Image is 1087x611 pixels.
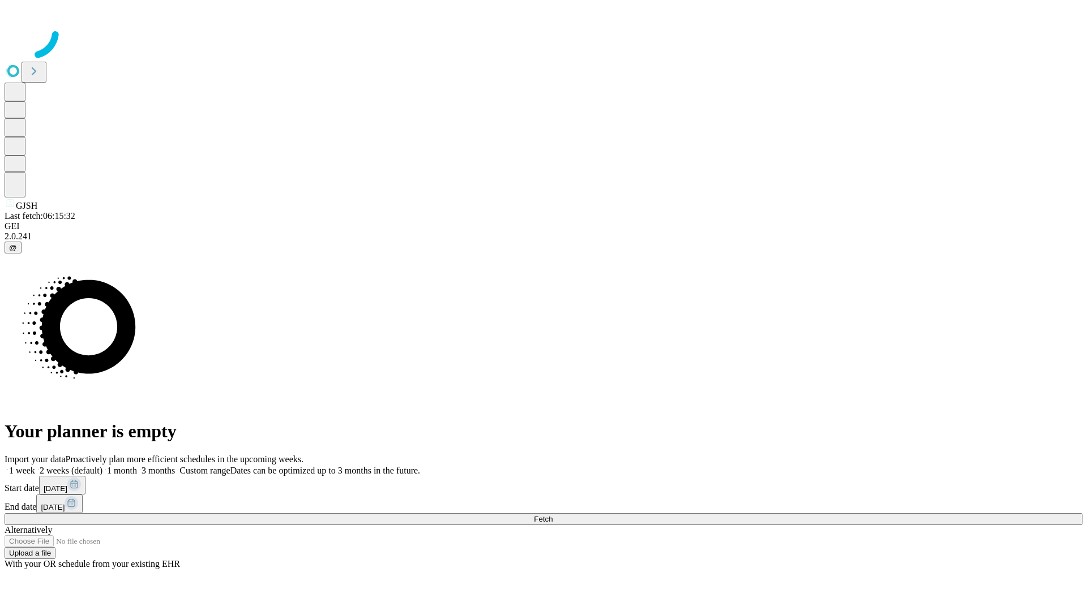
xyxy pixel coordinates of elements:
[41,503,65,511] span: [DATE]
[5,231,1082,242] div: 2.0.241
[36,494,83,513] button: [DATE]
[66,454,303,464] span: Proactively plan more efficient schedules in the upcoming weeks.
[5,476,1082,494] div: Start date
[9,243,17,252] span: @
[5,421,1082,442] h1: Your planner is empty
[5,559,180,569] span: With your OR schedule from your existing EHR
[5,454,66,464] span: Import your data
[5,211,75,221] span: Last fetch: 06:15:32
[5,242,22,253] button: @
[534,515,553,523] span: Fetch
[5,494,1082,513] div: End date
[5,513,1082,525] button: Fetch
[142,466,175,475] span: 3 months
[9,466,35,475] span: 1 week
[16,201,37,210] span: GJSH
[230,466,420,475] span: Dates can be optimized up to 3 months in the future.
[40,466,102,475] span: 2 weeks (default)
[5,525,52,535] span: Alternatively
[107,466,137,475] span: 1 month
[5,221,1082,231] div: GEI
[44,484,67,493] span: [DATE]
[5,547,55,559] button: Upload a file
[39,476,85,494] button: [DATE]
[179,466,230,475] span: Custom range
